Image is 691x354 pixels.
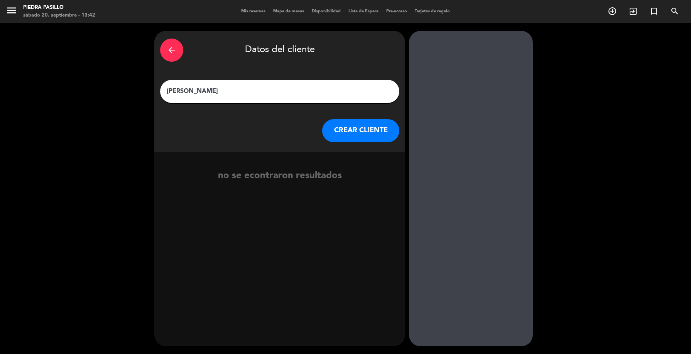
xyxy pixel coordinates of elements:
i: add_circle_outline [608,7,617,16]
button: menu [6,5,17,19]
span: Mis reservas [237,9,269,13]
input: Escriba nombre, correo electrónico o número de teléfono... [166,86,394,97]
span: Mapa de mesas [269,9,308,13]
i: menu [6,5,17,16]
span: Disponibilidad [308,9,345,13]
span: Tarjetas de regalo [411,9,454,13]
div: sábado 20. septiembre - 13:42 [23,12,95,19]
span: Lista de Espera [345,9,382,13]
div: no se econtraron resultados [154,169,405,184]
i: exit_to_app [628,7,638,16]
span: Pre-acceso [382,9,411,13]
div: Piedra Pasillo [23,4,95,12]
i: arrow_back [167,46,176,55]
i: search [670,7,679,16]
div: Datos del cliente [160,37,399,64]
button: CREAR CLIENTE [322,119,399,142]
i: turned_in_not [649,7,659,16]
